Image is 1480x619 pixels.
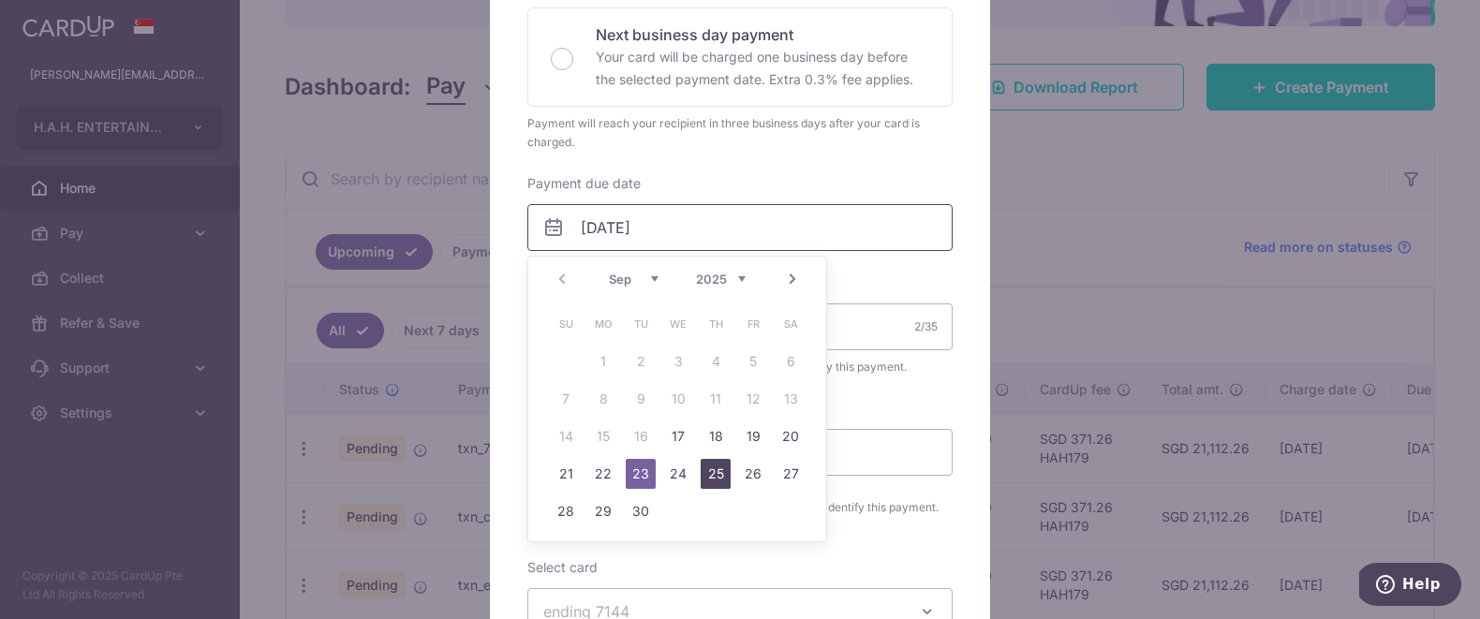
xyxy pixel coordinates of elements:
span: Tuesday [626,309,656,339]
a: 28 [551,496,581,526]
a: 27 [776,459,806,489]
label: Payment due date [527,174,641,193]
a: 19 [738,421,768,451]
label: Select card [527,558,598,577]
span: Thursday [701,309,731,339]
span: Saturday [776,309,806,339]
a: 22 [588,459,618,489]
span: Sunday [551,309,581,339]
a: 20 [776,421,806,451]
a: Next [781,268,804,290]
a: 29 [588,496,618,526]
p: Next business day payment [596,23,929,46]
div: 2/35 [914,317,938,336]
a: 26 [738,459,768,489]
a: 18 [701,421,731,451]
a: 21 [551,459,581,489]
span: Wednesday [663,309,693,339]
span: Monday [588,309,618,339]
span: Friday [738,309,768,339]
a: 30 [626,496,656,526]
a: 23 [626,459,656,489]
p: Your card will be charged one business day before the selected payment date. Extra 0.3% fee applies. [596,46,929,91]
input: DD / MM / YYYY [527,204,953,251]
div: Payment will reach your recipient in three business days after your card is charged. [527,114,953,152]
a: 24 [663,459,693,489]
iframe: Opens a widget where you can find more information [1359,563,1461,610]
a: 25 [701,459,731,489]
a: 17 [663,421,693,451]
